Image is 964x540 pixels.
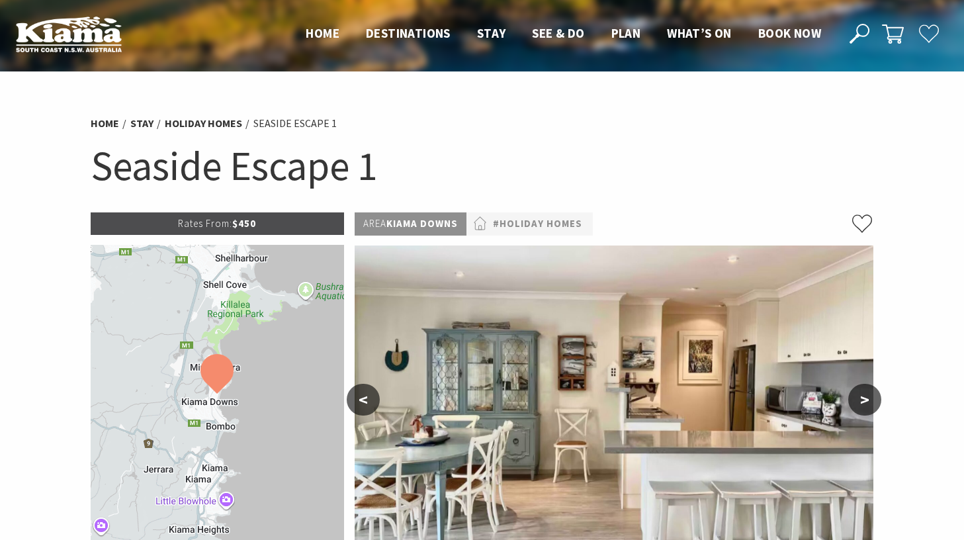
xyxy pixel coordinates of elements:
a: Holiday Homes [165,116,242,130]
span: See & Do [532,25,584,41]
a: Home [91,116,119,130]
p: $450 [91,212,345,235]
span: Destinations [366,25,451,41]
span: Rates From: [178,217,232,230]
a: #Holiday Homes [493,216,582,232]
span: Home [306,25,339,41]
p: Kiama Downs [355,212,466,236]
span: Stay [477,25,506,41]
span: Book now [758,25,821,41]
span: What’s On [667,25,732,41]
img: Kiama Logo [16,16,122,52]
span: Area [363,217,386,230]
a: Stay [130,116,153,130]
button: > [848,384,881,416]
span: Plan [611,25,641,41]
button: < [347,384,380,416]
li: Seaside Escape 1 [253,115,337,132]
nav: Main Menu [292,23,834,45]
h1: Seaside Escape 1 [91,139,874,193]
